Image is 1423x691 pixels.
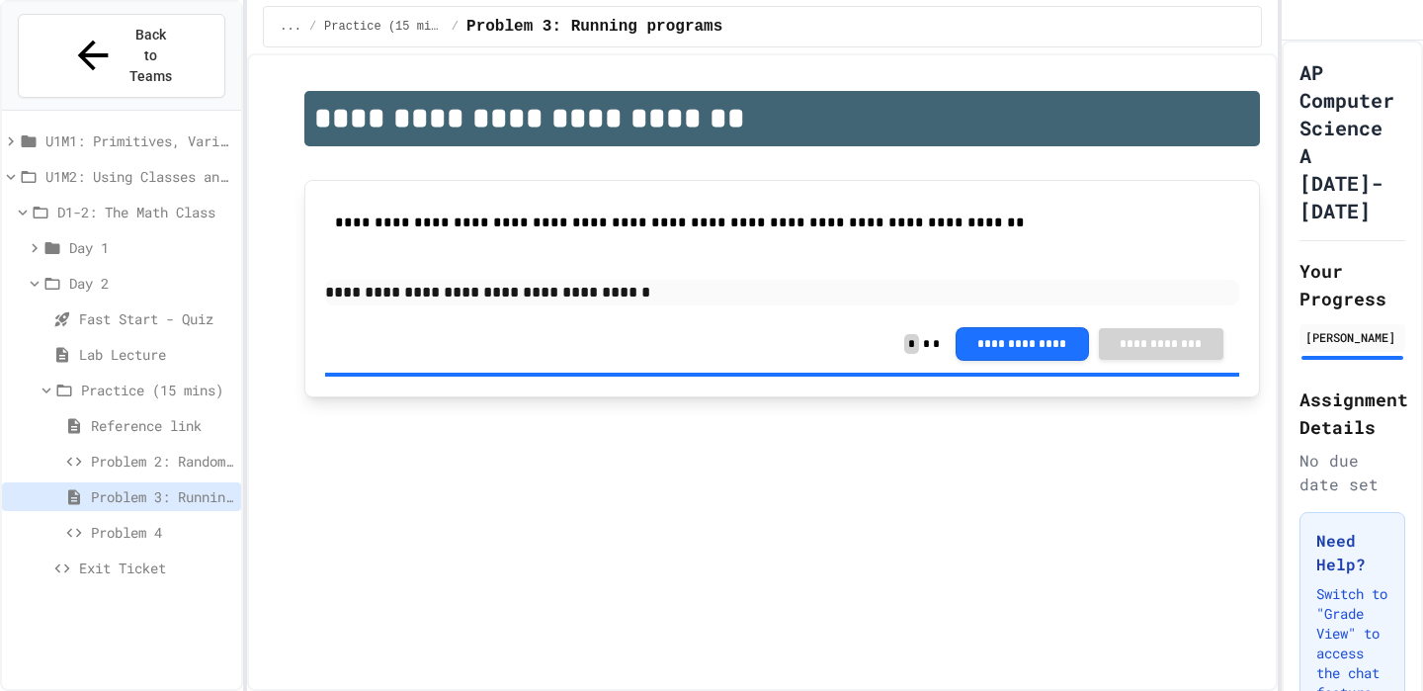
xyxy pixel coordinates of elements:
[280,19,301,35] span: ...
[79,308,233,329] span: Fast Start - Quiz
[309,19,316,35] span: /
[91,522,233,543] span: Problem 4
[69,273,233,294] span: Day 2
[45,130,233,151] span: U1M1: Primitives, Variables, Basic I/O
[1299,257,1405,312] h2: Your Progress
[1299,386,1405,441] h2: Assignment Details
[69,237,233,258] span: Day 1
[79,344,233,365] span: Lab Lecture
[1316,529,1388,576] h3: Need Help?
[466,15,722,39] span: Problem 3: Running programs
[1299,449,1405,496] div: No due date set
[91,486,233,507] span: Problem 3: Running programs
[79,558,233,578] span: Exit Ticket
[45,166,233,187] span: U1M2: Using Classes and Objects
[127,25,174,87] span: Back to Teams
[91,415,233,436] span: Reference link
[1305,328,1399,346] div: [PERSON_NAME]
[452,19,459,35] span: /
[324,19,444,35] span: Practice (15 mins)
[91,451,233,472] span: Problem 2: Random integer between 25-75
[1299,58,1405,224] h1: AP Computer Science A [DATE]-[DATE]
[81,380,233,400] span: Practice (15 mins)
[57,202,233,222] span: D1-2: The Math Class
